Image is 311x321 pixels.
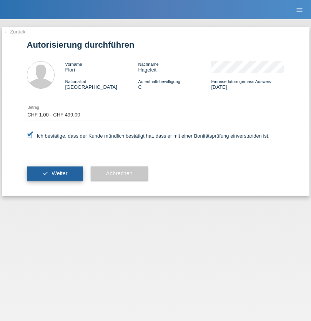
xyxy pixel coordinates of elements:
[106,170,133,176] span: Abbrechen
[138,78,211,90] div: C
[138,61,211,73] div: Hageleit
[211,79,271,84] span: Einreisedatum gemäss Ausweis
[138,62,158,67] span: Nachname
[65,62,82,67] span: Vorname
[138,79,180,84] span: Aufenthaltsbewilligung
[296,6,303,14] i: menu
[27,40,284,50] h1: Autorisierung durchführen
[52,170,67,176] span: Weiter
[91,166,148,181] button: Abbrechen
[27,166,83,181] button: check Weiter
[42,170,48,176] i: check
[65,79,86,84] span: Nationalität
[65,61,138,73] div: Flori
[27,133,270,139] label: Ich bestätige, dass der Kunde mündlich bestätigt hat, dass er mit einer Bonitätsprüfung einversta...
[4,29,25,35] a: ← Zurück
[292,7,307,12] a: menu
[211,78,284,90] div: [DATE]
[65,78,138,90] div: [GEOGRAPHIC_DATA]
